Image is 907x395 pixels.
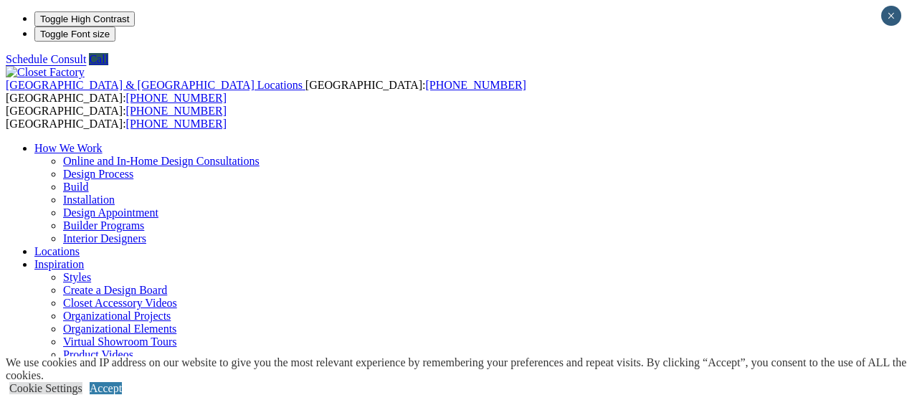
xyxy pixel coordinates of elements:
span: [GEOGRAPHIC_DATA] & [GEOGRAPHIC_DATA] Locations [6,79,303,91]
img: Closet Factory [6,66,85,79]
span: Toggle Font size [40,29,110,39]
a: Closet Accessory Videos [63,297,177,309]
a: Design Appointment [63,206,158,219]
a: Product Videos [63,348,133,361]
a: Locations [34,245,80,257]
a: Call [89,53,108,65]
a: Styles [63,271,91,283]
a: Design Process [63,168,133,180]
a: Inspiration [34,258,84,270]
span: Toggle High Contrast [40,14,129,24]
a: Installation [63,194,115,206]
span: [GEOGRAPHIC_DATA]: [GEOGRAPHIC_DATA]: [6,79,526,104]
a: [GEOGRAPHIC_DATA] & [GEOGRAPHIC_DATA] Locations [6,79,305,91]
div: We use cookies and IP address on our website to give you the most relevant experience by remember... [6,356,907,382]
a: Cookie Settings [9,382,82,394]
a: [PHONE_NUMBER] [126,105,227,117]
a: [PHONE_NUMBER] [425,79,526,91]
a: Create a Design Board [63,284,167,296]
button: Toggle Font size [34,27,115,42]
a: Organizational Projects [63,310,171,322]
a: Accept [90,382,122,394]
a: [PHONE_NUMBER] [126,118,227,130]
a: Builder Programs [63,219,144,232]
a: How We Work [34,142,103,154]
button: Toggle High Contrast [34,11,135,27]
span: [GEOGRAPHIC_DATA]: [GEOGRAPHIC_DATA]: [6,105,227,130]
a: Online and In-Home Design Consultations [63,155,260,167]
a: Interior Designers [63,232,146,244]
a: [PHONE_NUMBER] [126,92,227,104]
a: Virtual Showroom Tours [63,335,177,348]
a: Build [63,181,89,193]
button: Close [881,6,901,26]
a: Organizational Elements [63,323,176,335]
a: Schedule Consult [6,53,86,65]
